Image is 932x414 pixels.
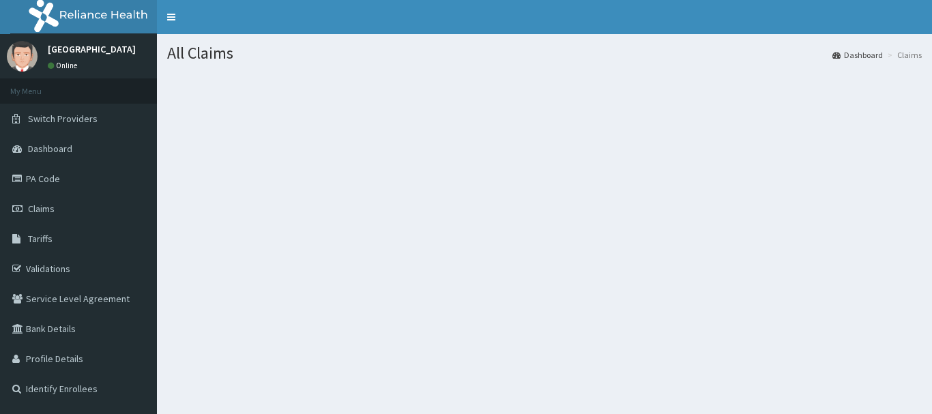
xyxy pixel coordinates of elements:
[832,49,883,61] a: Dashboard
[28,233,53,245] span: Tariffs
[48,44,136,54] p: [GEOGRAPHIC_DATA]
[167,44,922,62] h1: All Claims
[28,113,98,125] span: Switch Providers
[884,49,922,61] li: Claims
[7,41,38,72] img: User Image
[28,203,55,215] span: Claims
[48,61,81,70] a: Online
[28,143,72,155] span: Dashboard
